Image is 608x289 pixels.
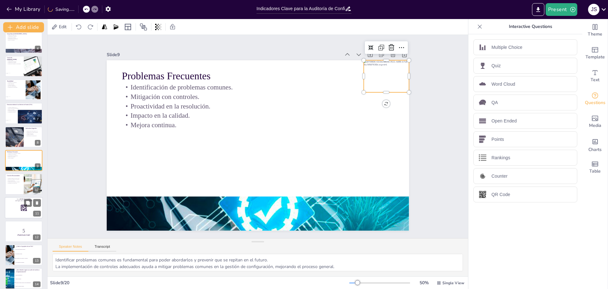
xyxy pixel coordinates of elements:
[7,108,41,109] p: Toma de decisiones informadas.
[20,198,30,200] strong: [DOMAIN_NAME]
[33,187,41,193] div: 10
[479,43,486,51] img: Multiple Choice icon
[588,3,599,16] button: J S
[35,116,41,122] div: 7
[26,132,41,133] p: Identificación de áreas de mejora.
[491,154,510,161] p: Rankings
[33,199,41,207] button: Delete Slide
[16,275,42,275] span: Cambios implementados.
[491,173,508,180] p: Counter
[35,93,41,98] div: 6
[582,65,608,88] div: Add text boxes
[5,197,43,219] div: 11
[491,118,517,124] p: Open Ended
[7,156,41,158] p: Impacto en la calidad.
[582,110,608,133] div: Add images, graphics, shapes or video
[7,84,24,86] p: Análisis de impacto.
[24,199,32,207] button: Duplicate Slide
[5,174,42,194] div: 10
[7,175,22,177] p: Controles Recomendados
[532,3,544,16] button: Export to PowerPoint
[491,191,510,198] p: QR Code
[479,135,486,143] img: Points icon
[7,181,22,182] p: Prevención de problemas comunes.
[582,156,608,179] div: Add a table
[479,117,486,125] img: Open Ended icon
[589,122,601,129] span: Media
[88,245,117,252] button: Transcript
[7,154,41,155] p: Mitigación con controles.
[7,227,41,234] p: 5
[5,245,42,266] div: 13
[491,136,504,143] p: Points
[7,87,24,88] p: Identificación de problemas.
[7,157,41,159] p: Mejora continua.
[48,6,74,12] div: Saving......
[442,280,464,286] span: Single View
[585,99,605,106] span: Questions
[16,282,42,283] span: Porcentaje de cambios aprobados versus implementados.
[35,140,41,146] div: 8
[122,102,394,111] p: Proactividad en la resolución.
[7,180,22,181] p: Flujo de ramas claro.
[7,200,41,202] p: and login with code
[479,191,486,198] img: QR Code icon
[7,57,22,60] p: Control de [PERSON_NAME]
[256,4,345,13] input: Insert title
[35,69,41,75] div: 5
[16,279,42,279] span: Cambios rechazados.
[122,83,394,92] p: Identificación de problemas comunes.
[589,168,601,175] span: Table
[7,104,41,106] p: Estructura mínima de un Informe de Estado (CSA)
[7,36,41,37] p: Comparación de cambios.
[491,81,515,88] p: Word Cloud
[7,80,24,82] p: Trazabilidad
[16,253,42,254] span: Ser un informe opcional.
[7,178,22,179] p: Definición rigurosa de líneas base.
[479,80,486,88] img: Word Cloud icon
[7,37,41,38] p: Resolución de disputas.
[7,33,41,35] p: Líneas Base ([GEOGRAPHIC_DATA])
[479,154,486,161] img: Rankings icon
[7,38,41,40] p: Mantenimiento de integridad.
[586,54,605,61] span: Template
[16,258,42,258] span: Ser un informe corto, periódico y accionable.
[53,254,463,271] textarea: Identificar problemas comunes es fundamental para poder abordarlos y prevenir que se repitan en e...
[7,40,41,41] p: Impacto de cambios.
[33,234,41,240] div: 12
[53,245,88,252] button: Speaker Notes
[582,19,608,42] div: Change the overall theme
[7,109,41,110] p: Riesgos y acciones.
[591,76,599,83] span: Text
[16,246,41,247] p: ¿Cuál es el propósito de un CSA?
[50,280,349,286] div: Slide 9 / 20
[7,155,41,156] p: Proactividad en la resolución.
[479,62,486,69] img: Quiz icon
[7,86,24,87] p: Base para cumplimiento.
[3,22,44,32] button: Add slide
[7,63,22,64] p: Prevención de cambios no autorizados.
[582,42,608,65] div: Add ready made slides
[7,153,41,154] p: Identificación de problemas comunes.
[7,182,22,184] p: Disciplina en la aplicación.
[26,130,41,132] p: Métricas clave para evaluar GCS.
[5,103,42,124] div: 7
[7,58,22,60] p: Flujo formal de cambios.
[122,120,394,130] p: Mejora continua.
[26,128,41,129] p: Indicadores Sugeridos
[582,88,608,110] div: Get real-time input from your audience
[7,179,22,180] p: Revisión de cambios con criterios.
[7,82,24,83] p: Seguimiento de requisitos.
[5,4,43,14] button: My Library
[491,99,498,106] p: QA
[7,110,41,112] p: Periodicidad recomendada.
[5,56,42,77] div: 5
[588,31,602,38] span: Theme
[58,24,68,30] span: Edit
[33,281,41,287] div: 14
[546,3,577,16] button: Present
[588,146,602,153] span: Charts
[26,135,41,136] p: Relevancia de los indicadores.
